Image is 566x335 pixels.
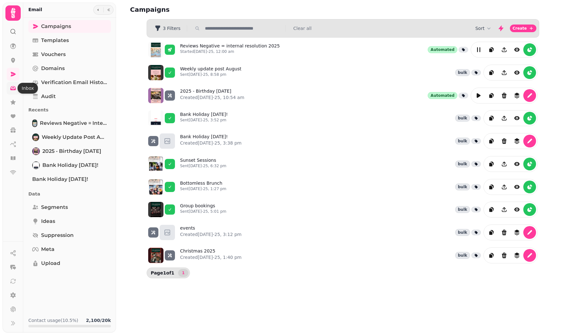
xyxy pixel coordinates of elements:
[511,135,523,147] button: revisions
[180,118,228,123] p: Sent [DATE]-25, 3:52 pm
[28,76,111,89] a: Verification email history
[28,145,111,158] a: 2025 - Birthday in two weeks2025 - Birthday [DATE]
[511,43,523,56] button: view
[180,163,226,168] p: Sent [DATE]-25, 6:32 pm
[181,271,186,275] span: 1
[28,257,111,270] a: Upload
[180,43,280,57] a: Reviews Negative = internal resolution 2025Started[DATE]-25, 12:00 am
[498,181,511,193] button: Share campaign preview
[28,215,111,228] a: Ideas
[28,131,111,144] a: Weekly update post AugustWeekly update post August
[28,173,111,186] a: Bank Holiday [DATE]!
[28,48,111,61] a: Vouchers
[511,249,523,262] button: revisions
[28,188,111,200] p: Data
[42,161,98,169] span: Bank Holiday [DATE]!
[130,5,252,14] h2: Campaigns
[511,226,523,239] button: revisions
[523,203,536,216] button: reports
[33,162,39,168] img: Bank Holiday Monday!
[455,115,470,122] div: bulk
[485,226,498,239] button: duplicate
[455,138,470,145] div: bulk
[485,249,498,262] button: duplicate
[498,135,511,147] button: Delete
[512,26,527,30] span: Create
[180,157,226,171] a: Sunset SessionsSent[DATE]-25, 6:32 pm
[180,88,244,103] a: 2025 - Birthday [DATE]Created[DATE]-25, 10:54 am
[485,89,498,102] button: duplicate
[28,90,111,103] a: Audit
[455,183,470,190] div: bulk
[472,89,485,102] button: edit
[41,23,71,30] span: Campaigns
[455,69,470,76] div: bulk
[523,181,536,193] button: reports
[41,37,69,44] span: Templates
[86,318,111,323] b: 2,100 / 20k
[523,226,536,239] button: edit
[523,89,536,102] button: edit
[180,248,242,263] a: Christmas 2025Created[DATE]-25, 1:40 pm
[42,133,107,141] span: Weekly update post August
[180,209,226,214] p: Sent [DATE]-25, 5:01 pm
[28,201,111,214] a: Segments
[523,158,536,170] button: reports
[523,66,536,79] button: reports
[28,117,111,130] a: Reviews Negative = internal resolution 2025Reviews Negative = internal resolution 2025
[498,89,511,102] button: Delete
[41,217,55,225] span: Ideas
[485,43,498,56] button: duplicate
[523,249,536,262] button: edit
[42,147,101,155] span: 2025 - Birthday [DATE]
[293,25,311,32] button: Clear all
[511,203,523,216] button: view
[32,175,88,183] span: Bank Holiday [DATE]!
[148,202,163,217] img: aHR0cHM6Ly9zdGFtcGVkZS1zZXJ2aWNlLXByb2QtdGVtcGxhdGUtcHJldmlld3MuczMuZXUtd2VzdC0xLmFtYXpvbmF3cy5jb...
[485,158,498,170] button: duplicate
[33,134,39,140] img: Weekly update post August
[180,180,226,194] a: Bottomless BrunchSent[DATE]-25, 1:27 pm
[180,133,242,149] a: Bank Holiday [DATE]!Created[DATE]-25, 3:38 pm
[41,232,74,239] span: Suppression
[428,92,457,99] div: Automated
[148,248,163,263] img: aHR0cHM6Ly9zdGFtcGVkZS1zZXJ2aWNlLXByb2QtdGVtcGxhdGUtcHJldmlld3MuczMuZXUtd2VzdC0xLmFtYXpvbmF3cy5jb...
[180,66,241,80] a: Weekly update post AugustSent[DATE]-25, 8:58 pm
[485,112,498,125] button: duplicate
[498,158,511,170] button: Share campaign preview
[28,34,111,47] a: Templates
[180,231,242,238] p: Created [DATE]-25, 3:12 pm
[28,159,111,172] a: Bank Holiday Monday!Bank Holiday [DATE]!
[148,65,163,80] img: aHR0cHM6Ly9zdGFtcGVkZS1zZXJ2aWNlLXByb2QtdGVtcGxhdGUtcHJldmlld3MuczMuZXUtd2VzdC0xLmFtYXpvbmF3cy5jb...
[485,203,498,216] button: duplicate
[472,43,485,56] button: edit
[28,104,111,116] p: Recents
[511,89,523,102] button: revisions
[28,6,42,13] h2: Email
[180,94,244,101] p: Created [DATE]-25, 10:54 am
[148,88,163,103] img: aHR0cHM6Ly9zdGFtcGVkZS1zZXJ2aWNlLXByb2QtdGVtcGxhdGUtcHJldmlld3MuczMuZXUtd2VzdC0xLmFtYXpvbmF3cy5jb...
[28,243,111,256] a: Meta
[23,18,116,312] nav: Tabs
[485,135,498,147] button: duplicate
[41,246,54,253] span: Meta
[511,112,523,125] button: view
[180,111,228,125] a: Bank Holiday [DATE]!Sent[DATE]-25, 3:52 pm
[148,179,163,195] img: aHR0cHM6Ly9zdGFtcGVkZS1zZXJ2aWNlLXByb2QtdGVtcGxhdGUtcHJldmlld3MuczMuZXUtd2VzdC0xLmFtYXpvbmF3cy5jb...
[41,79,107,86] span: Verification email history
[180,254,242,260] p: Created [DATE]-25, 1:40 pm
[498,226,511,239] button: Delete
[455,229,470,236] div: bulk
[40,119,107,127] span: Reviews Negative = internal resolution 2025
[148,42,163,57] img: aHR0cHM6Ly9zdGFtcGVkZS1zZXJ2aWNlLXByb2QtdGVtcGxhdGUtcHJldmlld3MuczMuZXUtd2VzdC0xLmFtYXpvbmF3cy5jb...
[498,112,511,125] button: Share campaign preview
[28,229,111,242] a: Suppression
[523,112,536,125] button: reports
[180,225,242,240] a: eventsCreated[DATE]-25, 3:12 pm
[510,25,536,32] button: Create
[485,66,498,79] button: duplicate
[41,93,56,100] span: Audit
[498,203,511,216] button: Share campaign preview
[511,66,523,79] button: view
[28,20,111,33] a: Campaigns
